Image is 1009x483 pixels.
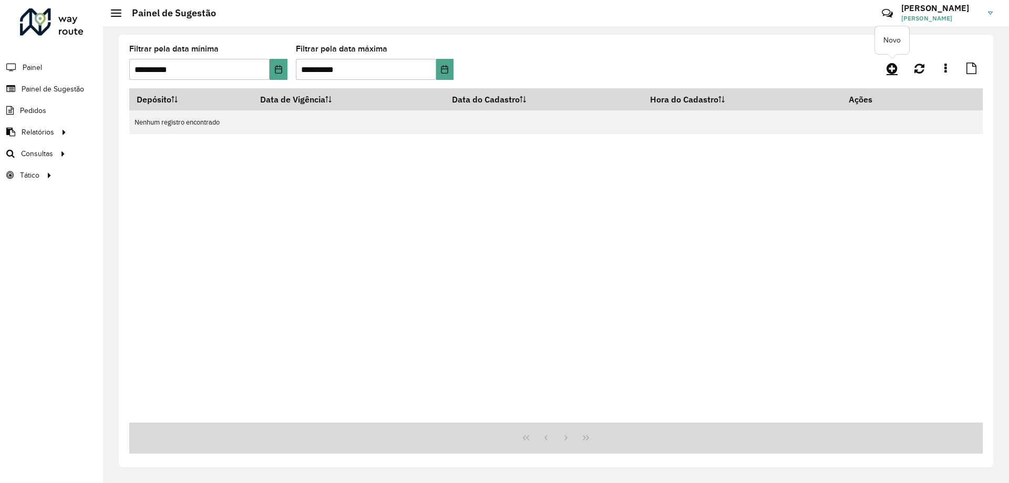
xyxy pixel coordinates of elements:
[270,59,287,80] button: Choose Date
[901,14,980,23] span: [PERSON_NAME]
[901,3,980,13] h3: [PERSON_NAME]
[841,88,904,110] th: Ações
[129,110,983,134] td: Nenhum registro encontrado
[21,148,53,159] span: Consultas
[20,170,39,181] span: Tático
[129,88,253,110] th: Depósito
[876,2,899,25] a: Contato Rápido
[23,62,42,73] span: Painel
[121,7,216,19] h2: Painel de Sugestão
[296,43,387,55] label: Filtrar pela data máxima
[875,26,909,54] div: Novo
[129,43,219,55] label: Filtrar pela data mínima
[22,84,84,95] span: Painel de Sugestão
[643,88,842,110] th: Hora do Cadastro
[253,88,445,110] th: Data de Vigência
[436,59,454,80] button: Choose Date
[445,88,643,110] th: Data do Cadastro
[22,127,54,138] span: Relatórios
[20,105,46,116] span: Pedidos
